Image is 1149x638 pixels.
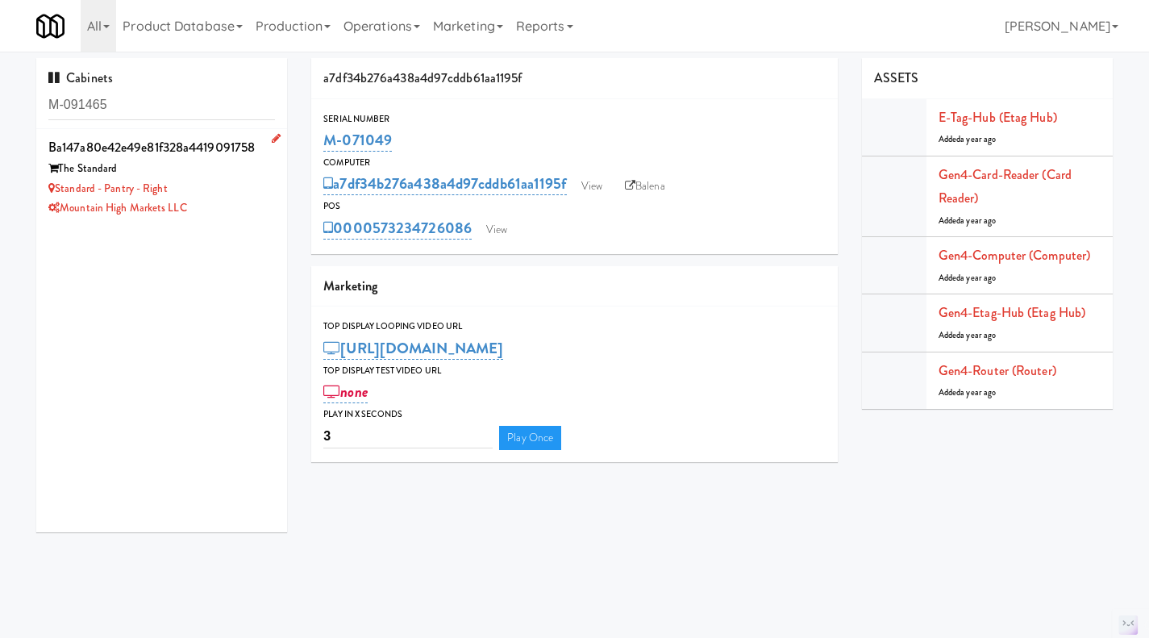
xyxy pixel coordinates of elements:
[939,165,1072,208] a: Gen4-card-reader (Card Reader)
[960,386,996,398] span: a year ago
[874,69,919,87] span: ASSETS
[939,108,1057,127] a: E-tag-hub (Etag Hub)
[323,129,392,152] a: M-071049
[48,136,275,160] div: ba147a80e42e49e81f328a4419091758
[323,155,826,171] div: Computer
[323,198,826,215] div: POS
[323,407,826,423] div: Play in X seconds
[939,215,997,227] span: Added
[48,200,187,215] a: Mountain High Markets LLC
[939,386,997,398] span: Added
[499,426,561,450] a: Play Once
[960,215,996,227] span: a year ago
[48,159,275,179] div: The Standard
[939,361,1056,380] a: Gen4-router (Router)
[939,133,997,145] span: Added
[323,381,368,403] a: none
[323,363,826,379] div: Top Display Test Video Url
[939,329,997,341] span: Added
[323,337,503,360] a: [URL][DOMAIN_NAME]
[617,174,673,198] a: Balena
[48,69,113,87] span: Cabinets
[48,90,275,120] input: Search cabinets
[939,246,1090,265] a: Gen4-computer (Computer)
[573,174,610,198] a: View
[323,217,472,240] a: 0000573234726086
[478,218,515,242] a: View
[323,277,377,295] span: Marketing
[311,58,838,99] div: a7df34b276a438a4d97cddb61aa1195f
[36,12,65,40] img: Micromart
[323,319,826,335] div: Top Display Looping Video Url
[48,181,168,196] a: Standard - Pantry - Right
[36,129,287,225] li: ba147a80e42e49e81f328a4419091758The Standard Standard - Pantry - RightMountain High Markets LLC
[960,272,996,284] span: a year ago
[939,303,1085,322] a: Gen4-etag-hub (Etag Hub)
[960,133,996,145] span: a year ago
[323,111,826,127] div: Serial Number
[960,329,996,341] span: a year ago
[939,272,997,284] span: Added
[323,173,566,195] a: a7df34b276a438a4d97cddb61aa1195f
